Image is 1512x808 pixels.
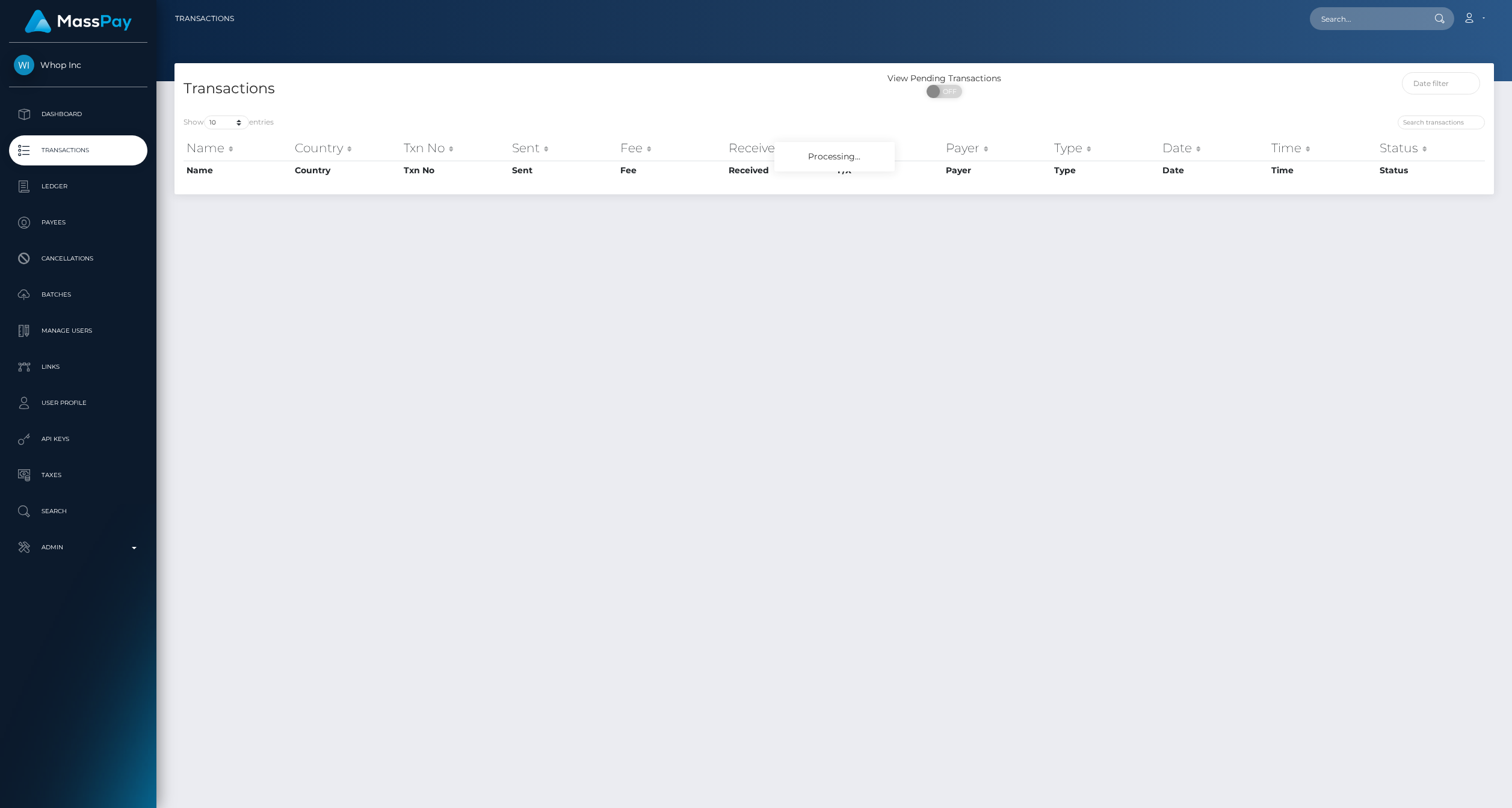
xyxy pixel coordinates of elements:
p: Dashboard [14,105,143,123]
th: Time [1268,161,1377,180]
select: Showentries [204,116,249,129]
p: Payees [14,214,143,232]
th: F/X [835,136,943,160]
a: Admin [9,532,147,563]
th: Received [726,161,834,180]
th: Fee [617,161,726,180]
p: API Keys [14,430,143,448]
p: Links [14,358,143,376]
a: Ledger [9,171,147,202]
th: Status [1377,136,1485,160]
th: Type [1051,136,1159,160]
th: Status [1377,161,1485,180]
input: Date filter [1402,72,1480,94]
p: Cancellations [14,250,143,268]
th: Sent [509,136,617,160]
h4: Transactions [184,78,825,99]
th: Fee [617,136,726,160]
img: MassPay Logo [25,10,132,33]
p: Ledger [14,177,143,196]
th: Date [1159,161,1268,180]
th: Name [184,161,292,180]
th: Txn No [401,136,509,160]
a: Cancellations [9,244,147,274]
th: Name [184,136,292,160]
a: Payees [9,208,147,238]
input: Search transactions [1398,116,1485,129]
th: Sent [509,161,617,180]
th: Time [1268,136,1377,160]
p: Batches [14,286,143,304]
a: API Keys [9,424,147,454]
a: Manage Users [9,316,147,346]
a: Links [9,352,147,382]
th: Received [726,136,834,160]
a: User Profile [9,388,147,418]
p: Manage Users [14,322,143,340]
a: Dashboard [9,99,147,129]
th: Country [292,161,400,180]
th: Type [1051,161,1159,180]
input: Search... [1310,7,1423,30]
th: Txn No [401,161,509,180]
a: Batches [9,280,147,310]
span: Whop Inc [9,60,147,70]
a: Transactions [9,135,147,165]
a: Transactions [175,6,234,31]
th: Country [292,136,400,160]
div: View Pending Transactions [835,72,1055,85]
img: Whop Inc [14,55,34,75]
p: User Profile [14,394,143,412]
th: Payer [943,136,1051,160]
th: Date [1159,136,1268,160]
div: Processing... [774,142,895,171]
p: Transactions [14,141,143,159]
a: Taxes [9,460,147,490]
label: Show entries [184,116,274,129]
span: OFF [933,85,963,98]
p: Admin [14,538,143,557]
th: Payer [943,161,1051,180]
p: Taxes [14,466,143,484]
a: Search [9,496,147,526]
p: Search [14,502,143,520]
